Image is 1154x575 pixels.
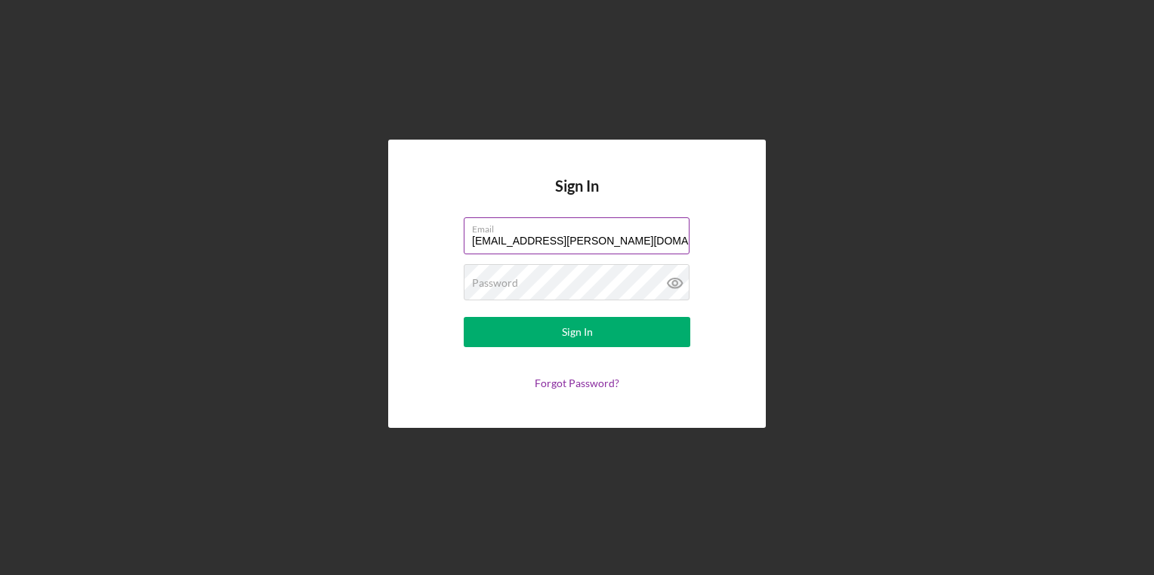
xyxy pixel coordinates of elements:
div: Sign In [562,317,593,347]
label: Password [472,277,518,289]
label: Email [472,218,690,235]
h4: Sign In [555,177,599,217]
button: Sign In [464,317,690,347]
a: Forgot Password? [535,377,619,389]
